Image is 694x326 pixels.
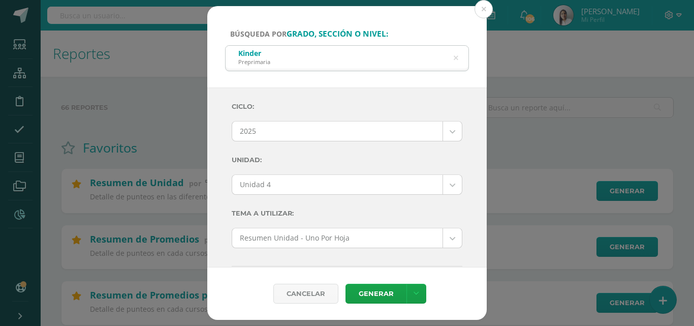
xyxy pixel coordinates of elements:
span: 2025 [240,122,435,141]
label: Unidad: [232,150,462,170]
a: 2025 [232,122,462,141]
span: Resumen Unidad - Uno Por Hoja [240,228,435,248]
span: Búsqueda por [230,29,388,39]
a: Resumen Unidad - Uno Por Hoja [232,228,462,248]
input: ej. Primero primaria, etc. [226,46,468,71]
strong: grado, sección o nivel: [287,28,388,39]
span: Unidad 4 [240,175,435,194]
a: Generar [345,284,406,304]
div: Cancelar [273,284,338,304]
a: Unidad 4 [232,175,462,194]
div: Kinder [238,48,270,58]
div: Preprimaria [238,58,270,66]
label: Tema a Utilizar: [232,203,462,224]
label: Ciclo: [232,96,462,117]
